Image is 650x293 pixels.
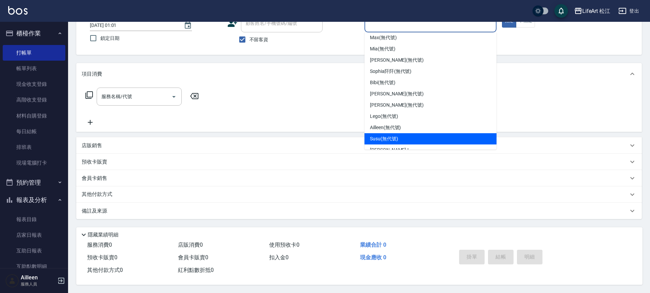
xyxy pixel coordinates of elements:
span: 使用預收卡 0 [269,242,299,248]
a: 每日結帳 [3,124,65,139]
span: Bibi (無代號) [370,79,395,86]
a: 帳單列表 [3,61,65,76]
a: 材料自購登錄 [3,108,65,124]
span: 不留客資 [249,36,269,43]
div: LifeArt 松江 [582,7,611,15]
span: 其他付款方式 0 [87,267,123,273]
img: Logo [8,6,28,15]
p: 項目消費 [82,71,102,78]
div: 預收卡販賣 [76,154,642,170]
button: 櫃檯作業 [3,25,65,42]
span: 業績合計 0 [360,242,386,248]
span: Ailleen (無代號) [370,124,401,131]
a: 現金收支登錄 [3,76,65,92]
img: Person [5,274,19,288]
span: 紅利點數折抵 0 [178,267,214,273]
a: 高階收支登錄 [3,92,65,108]
span: Sophia阡阡 (無代號) [370,68,411,75]
input: YYYY/MM/DD hh:mm [90,20,177,31]
button: 登出 [616,5,642,17]
span: 現金應收 0 [360,254,386,261]
p: 店販銷售 [82,142,102,149]
span: [PERSON_NAME] -L [370,146,410,154]
div: 店販銷售 [76,137,642,154]
p: 隱藏業績明細 [88,231,118,238]
span: [PERSON_NAME] (無代號) [370,57,424,64]
h5: Ailleen [21,274,55,281]
button: Open [168,91,179,102]
span: 會員卡販賣 0 [178,254,208,261]
button: Choose date, selected date is 2025-08-14 [180,17,196,34]
p: 其他付款方式 [82,191,116,198]
span: 扣入金 0 [269,254,289,261]
p: 服務人員 [21,281,55,287]
span: Lego (無代號) [370,113,398,120]
span: [PERSON_NAME] (無代號) [370,90,424,97]
a: 互助點數明細 [3,259,65,274]
div: 其他付款方式 [76,186,642,203]
div: 項目消費 [76,63,642,85]
span: 店販消費 0 [178,242,203,248]
span: Max (無代號) [370,34,397,41]
a: 店家日報表 [3,227,65,243]
p: 會員卡銷售 [82,175,107,182]
div: 會員卡銷售 [76,170,642,186]
a: 排班表 [3,139,65,155]
span: Mia (無代號) [370,45,395,52]
button: save [554,4,568,18]
button: 預約管理 [3,174,65,191]
span: 預收卡販賣 0 [87,254,117,261]
a: 報表目錄 [3,212,65,227]
span: [PERSON_NAME] (無代號) [370,102,424,109]
a: 打帳單 [3,45,65,61]
button: 報表及分析 [3,191,65,209]
span: 服務消費 0 [87,242,112,248]
p: 備註及來源 [82,207,107,215]
a: 互助日報表 [3,243,65,259]
a: 現場電腦打卡 [3,155,65,171]
div: 備註及來源 [76,203,642,219]
p: 預收卡販賣 [82,158,107,166]
button: LifeArt 松江 [571,4,613,18]
span: 鎖定日期 [100,35,119,42]
span: Susu (無代號) [370,135,398,142]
